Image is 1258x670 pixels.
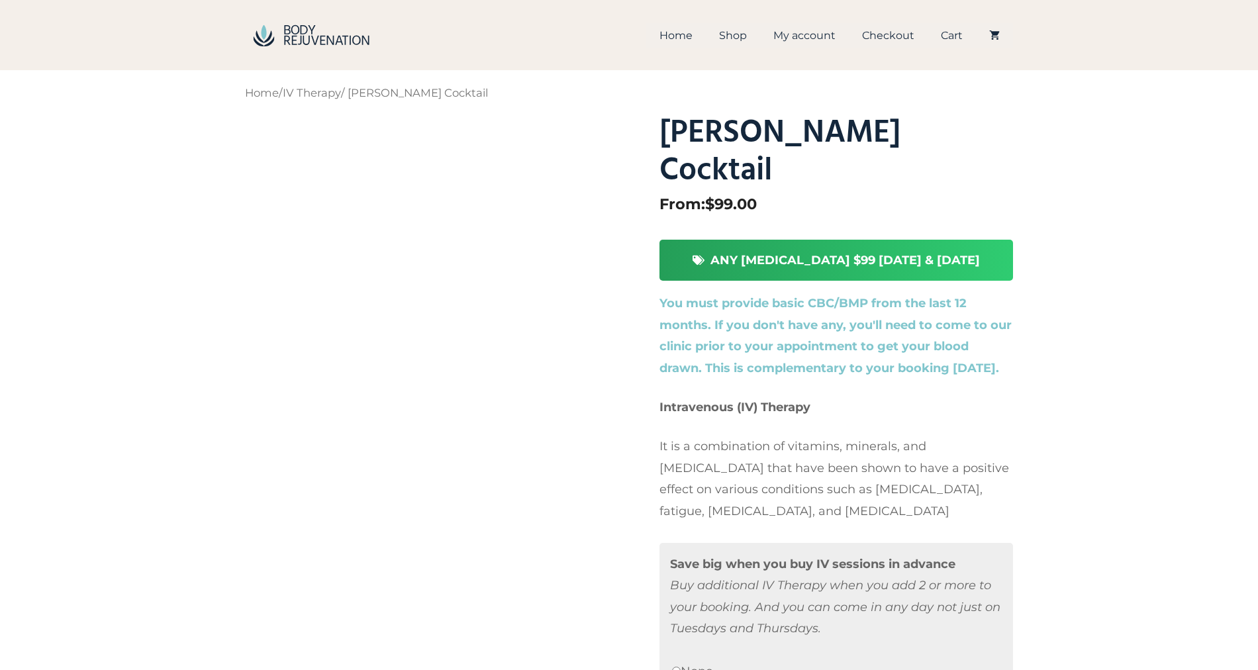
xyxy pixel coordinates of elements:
nav: Breadcrumb [245,83,1013,103]
label: Save big when you buy IV sessions in advance [670,553,955,575]
strong: You must provide basic CBC/BMP from the last 12 months. If you don't have any, you'll need to com... [659,296,1012,375]
strong: ANY [MEDICAL_DATA] $99 [DATE] & [DATE] [710,253,980,267]
a: Cart [928,23,976,48]
nav: Primary [646,23,1013,48]
a: My account [760,23,849,48]
bdi: 99.00 [705,195,757,213]
p: From: [659,191,1013,218]
a: Home [646,23,706,48]
span: $ [705,195,714,213]
a: Checkout [849,23,928,48]
h1: [PERSON_NAME] Cocktail [659,115,1013,191]
a: Home [245,86,279,99]
a: Shop [706,23,760,48]
p: Buy additional IV Therapy when you add 2 or more to your booking. And you can come in any day not... [670,575,1002,639]
img: BodyRejuvenation Shop [245,20,377,52]
strong: Intravenous (IV) Therapy [659,400,810,414]
a: View your shopping cart [976,23,1013,48]
a: IV Therapy [283,86,341,99]
p: It is a combination of vitamins, minerals, and [MEDICAL_DATA] that have been shown to have a posi... [659,436,1013,522]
